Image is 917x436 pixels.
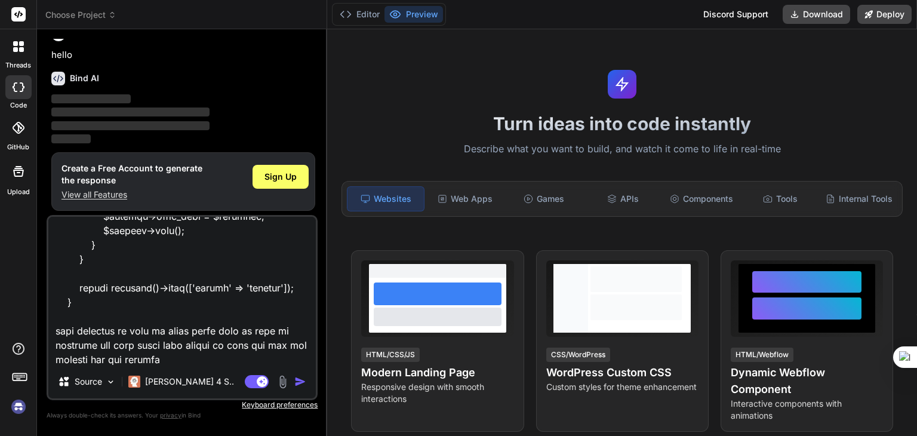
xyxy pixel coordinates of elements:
[47,410,318,421] p: Always double-check its answers. Your in Bind
[731,364,883,398] h4: Dynamic Webflow Component
[294,376,306,388] img: icon
[10,100,27,110] label: code
[61,189,202,201] p: View all Features
[361,348,420,362] div: HTML/CSS/JS
[334,113,910,134] h1: Turn ideas into code instantly
[51,108,210,116] span: ‌
[742,186,818,211] div: Tools
[75,376,102,388] p: Source
[821,186,897,211] div: Internal Tools
[160,412,181,419] span: privacy
[7,187,30,197] label: Upload
[128,376,140,388] img: Claude 4 Sonnet
[47,400,318,410] p: Keyboard preferences
[51,134,91,143] span: ‌
[663,186,740,211] div: Components
[335,6,384,23] button: Editor
[584,186,661,211] div: APIs
[546,381,698,393] p: Custom styles for theme enhancement
[731,398,883,422] p: Interactive components with animations
[361,381,513,405] p: Responsive design with smooth interactions
[51,48,315,62] p: hello
[361,364,513,381] h4: Modern Landing Page
[106,377,116,387] img: Pick Models
[783,5,850,24] button: Download
[334,142,910,157] p: Describe what you want to build, and watch it come to life in real-time
[70,72,99,84] h6: Bind AI
[857,5,912,24] button: Deploy
[7,142,29,152] label: GitHub
[8,397,29,417] img: signin
[61,162,202,186] h1: Create a Free Account to generate the response
[506,186,582,211] div: Games
[696,5,776,24] div: Discord Support
[5,60,31,70] label: threads
[427,186,503,211] div: Web Apps
[384,6,443,23] button: Preview
[731,348,793,362] div: HTML/Webflow
[51,121,210,130] span: ‌
[276,375,290,389] img: attachment
[546,348,610,362] div: CSS/WordPress
[264,171,297,183] span: Sign Up
[546,364,698,381] h4: WordPress Custom CSS
[48,217,316,365] textarea: lor ipsumDolorSita = Cons.adi(); elitse.doeIusmoDtempori("utlaboreetdo", magnaali () { eni adminI...
[51,94,131,103] span: ‌
[347,186,424,211] div: Websites
[145,376,234,388] p: [PERSON_NAME] 4 S..
[45,9,116,21] span: Choose Project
